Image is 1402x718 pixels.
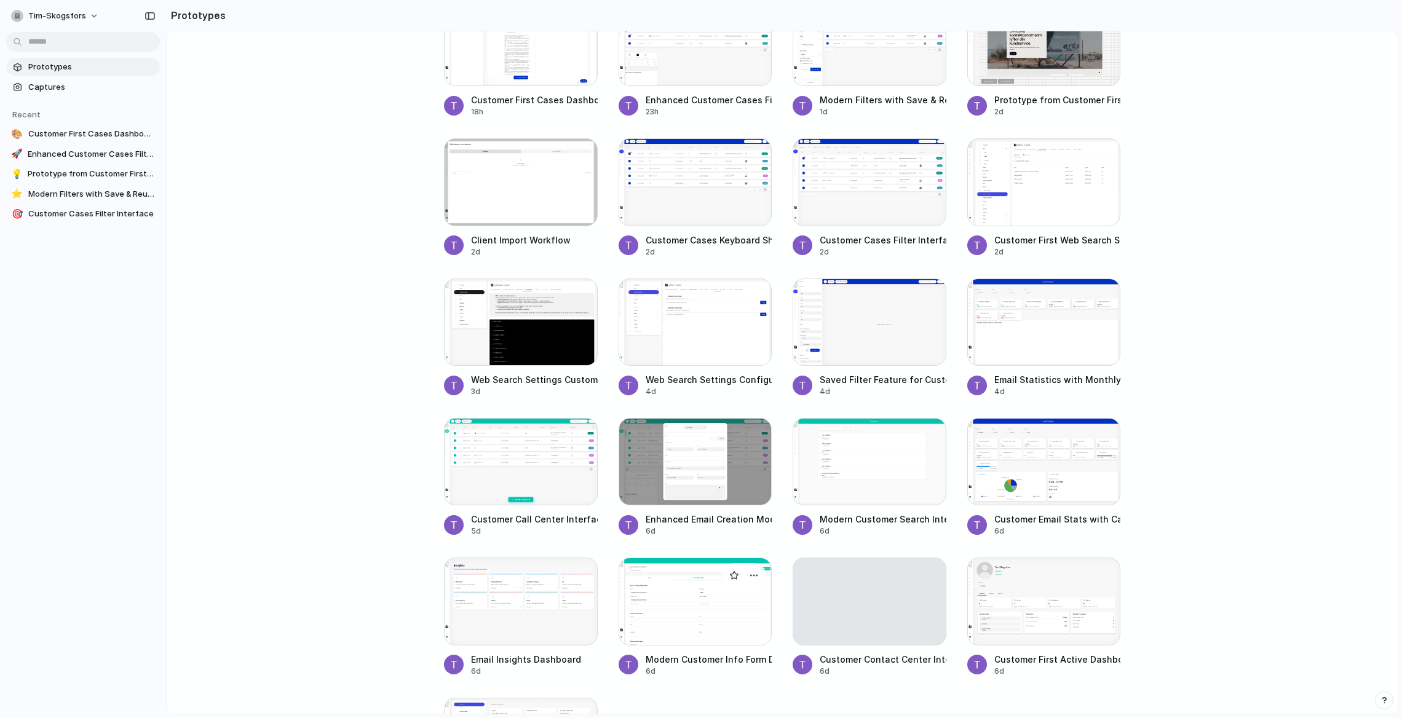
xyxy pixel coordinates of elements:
span: Recent [12,109,41,119]
a: Enhanced Email Creation ModalEnhanced Email Creation Modal6d [619,418,772,537]
a: Web Search Settings CustomizationWeb Search Settings Customization3d [444,278,598,397]
div: 6d [471,666,581,677]
div: 1d [820,106,946,117]
span: Customer Cases Filter Interface [28,208,155,220]
div: Web Search Settings Configuration [646,373,772,386]
div: Customer First Cases Dashboard [471,93,598,106]
div: Customer Cases Keyboard Shortcuts [646,234,772,247]
div: 23h [646,106,772,117]
a: Email Statistics with Monthly AHT GraphEmail Statistics with Monthly AHT Graph4d [967,278,1121,397]
div: 6d [994,526,1121,537]
div: 6d [820,666,946,677]
a: Modern Customer Search InterfaceModern Customer Search Interface6d [793,418,946,537]
div: 🎯 [11,208,23,220]
h2: Prototypes [166,8,226,23]
div: 4d [994,386,1121,397]
div: 🎨 [11,128,23,140]
div: Web Search Settings Customization [471,373,598,386]
a: Email Insights DashboardEmail Insights Dashboard6d [444,558,598,676]
div: 6d [646,526,772,537]
a: Customer Cases Keyboard ShortcutsCustomer Cases Keyboard Shortcuts2d [619,138,772,257]
span: Customer First Cases Dashboard [28,128,155,140]
a: 🎨Customer First Cases Dashboard [6,125,160,143]
span: Captures [28,81,155,93]
span: tim-skogsfors [28,10,86,22]
div: Saved Filter Feature for Customer Cases [820,373,946,386]
div: Customer Cases Filter Interface [820,234,946,247]
div: 4d [646,386,772,397]
a: Customer Cases Filter InterfaceCustomer Cases Filter Interface2d [793,138,946,257]
div: 2d [820,247,946,258]
a: Customer Contact Center Interface Design6d [793,558,946,676]
div: 💡 [11,168,23,180]
a: 🚀Enhanced Customer Cases Filters Layout [6,145,160,164]
div: 2d [471,247,571,258]
div: 6d [646,666,772,677]
div: Email Insights Dashboard [471,653,581,666]
div: Client Import Workflow [471,234,571,247]
div: Customer Call Center Interface Design [471,513,598,526]
div: Enhanced Email Creation Modal [646,513,772,526]
div: Customer Email Stats with Case Status Pie [994,513,1121,526]
a: Prototypes [6,58,160,76]
div: 18h [471,106,598,117]
div: Customer First Active Dashboard [994,653,1121,666]
span: Prototypes [28,61,155,73]
div: Email Statistics with Monthly AHT Graph [994,373,1121,386]
div: Customer Contact Center Interface Design [820,653,946,666]
div: 3d [471,386,598,397]
a: Saved Filter Feature for Customer CasesSaved Filter Feature for Customer Cases4d [793,278,946,397]
div: 4d [820,386,946,397]
a: Customer First Web Search SettingsCustomer First Web Search Settings2d [967,138,1121,257]
div: Modern Customer Info Form Design [646,653,772,666]
a: Captures [6,78,160,97]
div: Modern Customer Search Interface [820,513,946,526]
a: Web Search Settings ConfigurationWeb Search Settings Configuration4d [619,278,772,397]
div: Modern Filters with Save & Reuse [820,93,946,106]
span: Prototype from Customer First Main [28,168,155,180]
div: 6d [820,526,946,537]
div: Enhanced Customer Cases Filters Layout [646,93,772,106]
a: Client Import WorkflowClient Import Workflow2d [444,138,598,257]
div: 2d [994,106,1121,117]
div: ⭐ [11,188,23,200]
a: 🎯Customer Cases Filter Interface [6,205,160,223]
a: 💡Prototype from Customer First Main [6,165,160,183]
div: Prototype from Customer First Main [994,93,1121,106]
a: ⭐Modern Filters with Save & Reuse [6,185,160,203]
div: 2d [646,247,772,258]
span: Enhanced Customer Cases Filters Layout [28,148,155,160]
div: 🚀 [11,148,23,160]
a: Customer Email Stats with Case Status PieCustomer Email Stats with Case Status Pie6d [967,418,1121,537]
span: Modern Filters with Save & Reuse [28,188,155,200]
a: Customer Call Center Interface DesignCustomer Call Center Interface Design5d [444,418,598,537]
button: tim-skogsfors [6,6,105,26]
div: 5d [471,526,598,537]
div: 2d [994,247,1121,258]
div: 6d [994,666,1121,677]
a: Customer First Active DashboardCustomer First Active Dashboard6d [967,558,1121,676]
div: Customer First Web Search Settings [994,234,1121,247]
a: Modern Customer Info Form DesignModern Customer Info Form Design6d [619,558,772,676]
